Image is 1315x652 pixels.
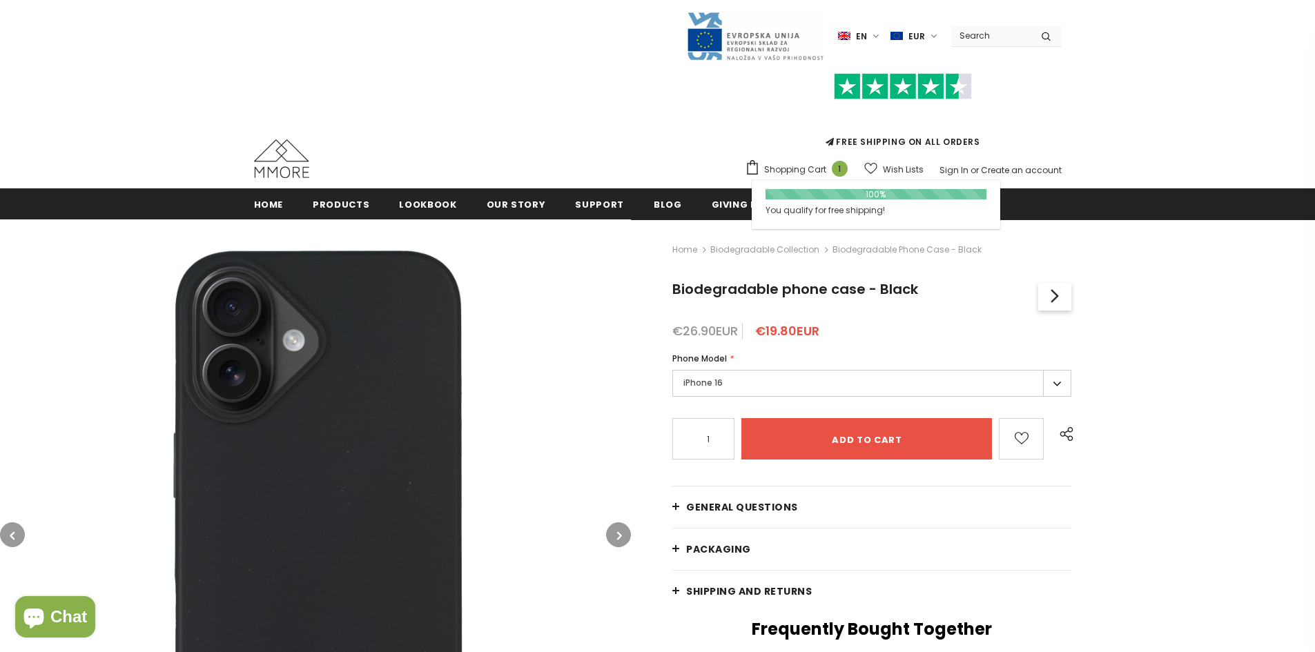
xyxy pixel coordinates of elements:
span: Home [254,198,284,211]
span: €19.80EUR [755,322,819,339]
img: Trust Pilot Stars [834,73,972,100]
span: Phone Model [672,353,727,364]
a: PACKAGING [672,528,1071,570]
span: €26.90EUR [672,322,738,339]
span: 1 [832,161,848,177]
div: You qualify for free shipping! [766,204,986,217]
img: MMORE Cases [254,139,309,178]
span: Blog [654,198,682,211]
a: Create an account [981,164,1062,176]
span: FREE SHIPPING ON ALL ORDERS [745,79,1062,148]
img: i-lang-1.png [838,30,850,42]
span: Shopping Cart [764,163,826,177]
a: Shopping Cart 1 [745,159,855,180]
a: Sign In [939,164,968,176]
a: Products [313,188,369,219]
a: Our Story [487,188,546,219]
a: Biodegradable Collection [710,244,819,255]
input: Search Site [951,26,1031,46]
a: Wish Lists [864,157,924,181]
label: iPhone 16 [672,370,1071,397]
span: Products [313,198,369,211]
span: PACKAGING [686,542,751,556]
img: Javni Razpis [686,11,824,61]
span: Lookbook [399,198,456,211]
a: support [575,188,624,219]
h2: Frequently Bought Together [672,619,1071,640]
span: EUR [908,30,925,43]
div: 100% [766,189,986,199]
a: Blog [654,188,682,219]
iframe: Customer reviews powered by Trustpilot [745,99,1062,135]
span: General Questions [686,500,798,514]
span: Our Story [487,198,546,211]
a: Giving back [712,188,779,219]
a: Lookbook [399,188,456,219]
a: Home [254,188,284,219]
span: Giving back [712,198,779,211]
span: support [575,198,624,211]
span: Shipping and returns [686,584,812,598]
span: or [971,164,979,176]
a: General Questions [672,486,1071,528]
span: en [856,30,867,43]
a: Javni Razpis [686,30,824,41]
span: Wish Lists [883,163,924,177]
a: Home [672,241,697,258]
a: Shipping and returns [672,571,1071,612]
span: Biodegradable phone case - Black [672,279,918,299]
span: Biodegradable phone case - Black [832,241,982,258]
input: Add to cart [741,418,992,460]
inbox-online-store-chat: Shopify online store chat [11,596,99,641]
